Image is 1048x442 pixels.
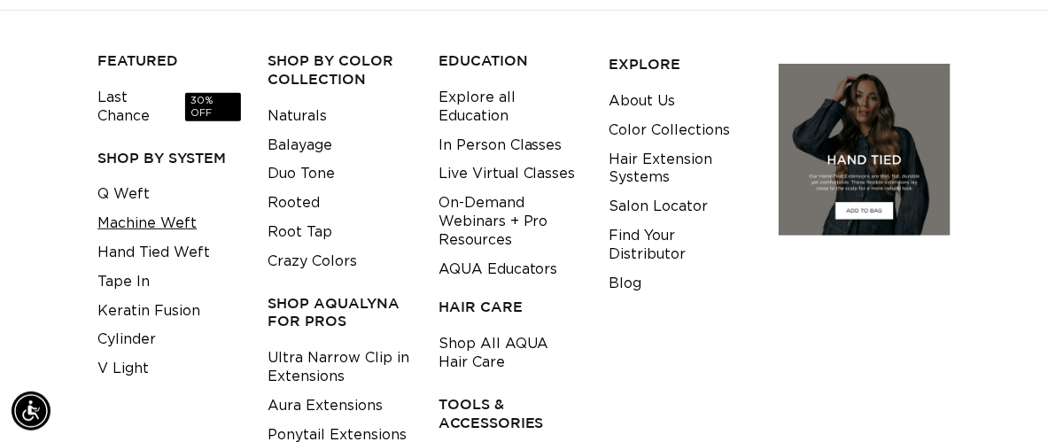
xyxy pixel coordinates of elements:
[97,209,197,238] a: Machine Weft
[97,354,149,384] a: V Light
[97,297,200,326] a: Keratin Fusion
[439,83,581,131] a: Explore all Education
[97,83,240,131] a: Last Chance30% OFF
[268,159,336,189] a: Duo Tone
[268,51,411,89] h3: Shop by Color Collection
[439,131,563,160] a: In Person Classes
[609,269,641,299] a: Blog
[97,51,240,70] h3: FEATURED
[12,392,50,430] div: Accessibility Menu
[609,221,751,269] a: Find Your Distributor
[609,116,730,145] a: Color Collections
[268,131,333,160] a: Balayage
[439,330,581,377] a: Shop All AQUA Hair Care
[268,218,333,247] a: Root Tap
[439,159,576,189] a: Live Virtual Classes
[268,392,384,421] a: Aura Extensions
[97,180,150,209] a: Q Weft
[97,268,150,297] a: Tape In
[439,298,581,316] h3: HAIR CARE
[609,145,751,193] a: Hair Extension Systems
[439,189,581,254] a: On-Demand Webinars + Pro Resources
[439,395,581,432] h3: TOOLS & ACCESSORIES
[609,87,675,116] a: About Us
[185,93,240,122] span: 30% OFF
[609,55,751,74] h3: EXPLORE
[97,238,210,268] a: Hand Tied Weft
[268,344,411,392] a: Ultra Narrow Clip in Extensions
[268,189,321,218] a: Rooted
[268,247,358,276] a: Crazy Colors
[97,149,240,167] h3: SHOP BY SYSTEM
[97,325,156,354] a: Cylinder
[609,192,708,221] a: Salon Locator
[439,255,558,284] a: AQUA Educators
[268,102,328,131] a: Naturals
[439,51,581,70] h3: EDUCATION
[268,294,411,331] h3: Shop AquaLyna for Pros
